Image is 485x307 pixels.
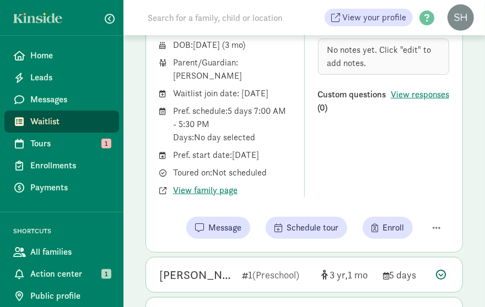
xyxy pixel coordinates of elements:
[30,289,110,303] span: Public profile
[4,67,119,89] a: Leads
[383,267,427,282] div: 5 days
[141,7,325,29] input: Search for a family, child or location
[321,267,374,282] div: [object Object]
[430,254,485,307] iframe: Chat Widget
[30,159,110,172] span: Enrollments
[30,245,110,259] span: All families
[348,268,368,281] span: 1
[30,267,110,281] span: Action center
[173,166,291,179] div: Toured on: Not scheduled
[4,177,119,199] a: Payments
[327,44,432,69] span: No notes yet. Click "edit" to add notes.
[193,39,220,51] span: [DATE]
[101,269,111,279] span: 1
[4,241,119,263] a: All families
[4,111,119,133] a: Waitlist
[30,49,110,62] span: Home
[173,87,291,100] div: Waitlist join date: [DATE]
[391,88,449,101] button: View responses
[287,221,338,234] span: Schedule tour
[186,217,250,239] button: Message
[266,217,347,239] button: Schedule tour
[318,88,391,114] div: Custom questions (0)
[208,221,241,234] span: Message
[30,115,110,128] span: Waitlist
[30,181,110,194] span: Payments
[242,267,312,282] div: 1
[382,221,404,234] span: Enroll
[4,155,119,177] a: Enrollments
[173,149,291,162] div: Pref. start date: [DATE]
[4,89,119,111] a: Messages
[330,268,348,281] span: 3
[225,39,242,51] span: 3
[173,39,291,52] div: DOB: ( )
[173,184,238,197] button: View family page
[30,137,110,150] span: Tours
[252,268,299,281] span: (Preschool)
[325,9,413,26] a: View your profile
[4,285,119,307] a: Public profile
[30,71,110,84] span: Leads
[30,93,110,106] span: Messages
[159,266,233,284] div: Noah Stauder
[173,105,291,144] div: Pref. schedule: 5 days 7:00 AM - 5:30 PM Days: No day selected
[101,139,111,149] span: 1
[4,45,119,67] a: Home
[342,11,406,24] span: View your profile
[4,263,119,285] a: Action center 1
[4,133,119,155] a: Tours 1
[363,217,413,239] button: Enroll
[173,56,291,83] div: Parent/Guardian: [PERSON_NAME]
